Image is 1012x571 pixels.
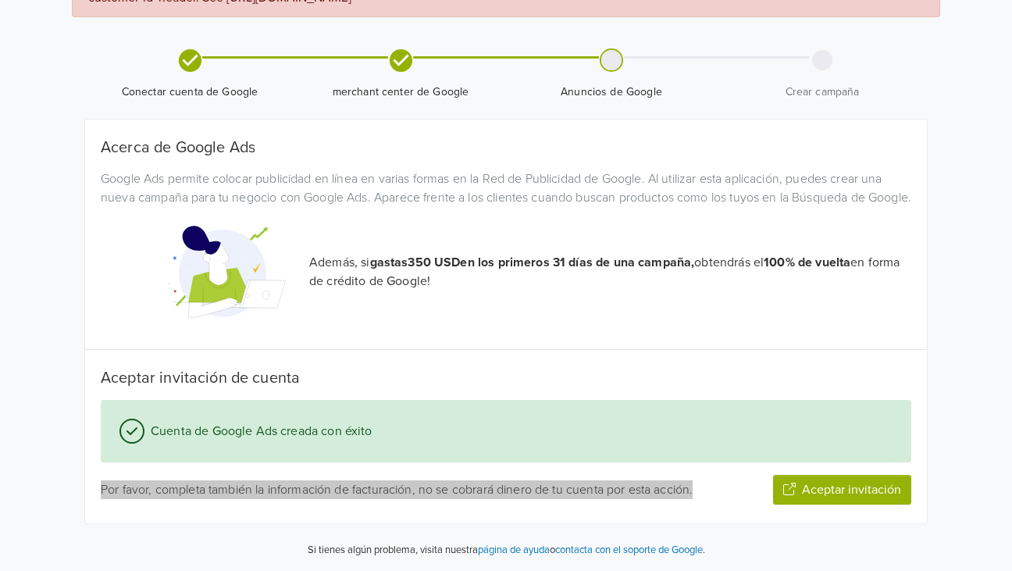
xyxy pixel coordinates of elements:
[773,475,911,505] button: Aceptar invitación
[512,84,711,100] span: Anuncios de Google
[370,255,695,270] strong: gastas 350 USD en los primeros 31 días de una campaña,
[478,544,550,556] a: página de ayuda
[309,253,911,291] p: Además, si obtendrás el en forma de crédito de Google!
[723,84,921,100] span: Crear campaña
[91,84,289,100] span: Conectar cuenta de Google
[144,422,372,441] span: Cuenta de Google Ads creada con éxito
[101,138,911,157] h5: Acerca de Google Ads
[169,213,286,330] img: Google Promotional Codes
[101,480,703,499] p: Por favor, completa también la información de facturación, no se cobrará dinero de tu cuenta por ...
[89,170,923,207] div: Google Ads permite colocar publicidad en línea en varias formas en la Red de Publicidad de Google...
[555,544,703,556] a: contacta con el soporte de Google
[301,84,500,100] span: merchant center de Google
[308,543,705,559] p: Si tienes algún problema, visita nuestra o .
[101,369,911,387] h5: Aceptar invitación de cuenta
[764,255,850,270] strong: 100% de vuelta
